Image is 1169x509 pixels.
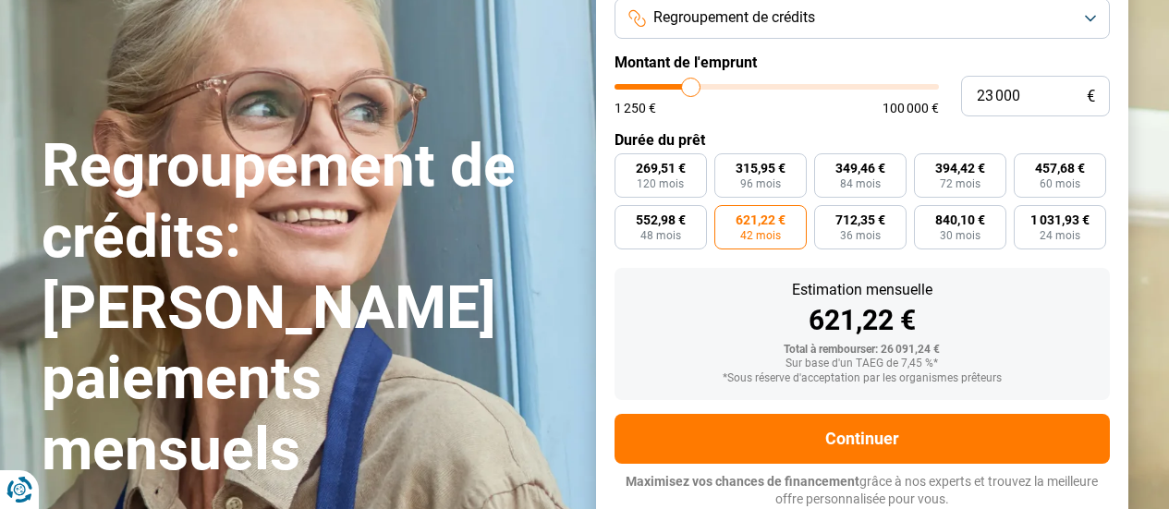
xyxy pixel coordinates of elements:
[629,283,1095,297] div: Estimation mensuelle
[615,473,1110,509] p: grâce à nos experts et trouvez la meilleure offre personnalisée pour vous.
[835,213,885,226] span: 712,35 €
[1040,178,1080,189] span: 60 mois
[626,474,859,489] span: Maximisez vos chances de financement
[640,230,681,241] span: 48 mois
[636,162,686,175] span: 269,51 €
[653,7,815,28] span: Regroupement de crédits
[840,178,881,189] span: 84 mois
[629,358,1095,370] div: Sur base d'un TAEG de 7,45 %*
[940,230,980,241] span: 30 mois
[736,213,785,226] span: 621,22 €
[636,213,686,226] span: 552,98 €
[615,102,656,115] span: 1 250 €
[1030,213,1090,226] span: 1 031,93 €
[629,307,1095,334] div: 621,22 €
[740,178,781,189] span: 96 mois
[1040,230,1080,241] span: 24 mois
[835,162,885,175] span: 349,46 €
[736,162,785,175] span: 315,95 €
[935,162,985,175] span: 394,42 €
[615,131,1110,149] label: Durée du prêt
[637,178,684,189] span: 120 mois
[615,54,1110,71] label: Montant de l'emprunt
[740,230,781,241] span: 42 mois
[840,230,881,241] span: 36 mois
[940,178,980,189] span: 72 mois
[629,372,1095,385] div: *Sous réserve d'acceptation par les organismes prêteurs
[629,344,1095,357] div: Total à rembourser: 26 091,24 €
[883,102,939,115] span: 100 000 €
[615,414,1110,464] button: Continuer
[935,213,985,226] span: 840,10 €
[42,131,574,486] h1: Regroupement de crédits: [PERSON_NAME] paiements mensuels
[1035,162,1085,175] span: 457,68 €
[1087,89,1095,104] span: €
